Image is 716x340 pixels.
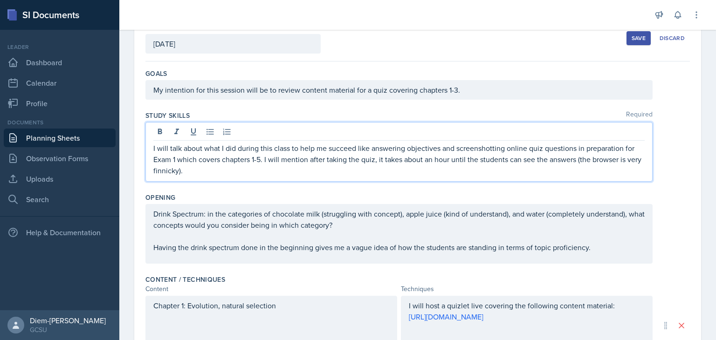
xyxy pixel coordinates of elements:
[4,190,116,209] a: Search
[153,242,645,253] p: Having the drink spectrum done in the beginning gives me a vague idea of how the students are sta...
[626,31,651,45] button: Save
[632,34,646,42] div: Save
[145,111,190,120] label: Study Skills
[654,31,690,45] button: Discard
[409,300,645,311] p: I will host a quizlet live covering the following content material:
[4,53,116,72] a: Dashboard
[4,94,116,113] a: Profile
[30,325,106,334] div: GCSU
[30,316,106,325] div: Diem-[PERSON_NAME]
[145,284,397,294] div: Content
[4,74,116,92] a: Calendar
[153,300,389,311] p: Chapter 1: Evolution, natural selection
[4,170,116,188] a: Uploads
[626,111,653,120] span: Required
[4,149,116,168] a: Observation Forms
[145,69,167,78] label: Goals
[4,118,116,127] div: Documents
[153,208,645,231] p: Drink Spectrum: in the categories of chocolate milk (struggling with concept), apple juice (kind ...
[145,193,175,202] label: Opening
[145,275,225,284] label: Content / Techniques
[4,43,116,51] div: Leader
[4,129,116,147] a: Planning Sheets
[4,223,116,242] div: Help & Documentation
[153,84,645,95] p: My intention for this session will be to review content material for a quiz covering chapters 1-3.
[660,34,685,42] div: Discard
[409,312,483,322] a: [URL][DOMAIN_NAME]
[153,143,645,176] p: I will talk about what I did during this class to help me succeed like answering objectives and s...
[401,284,653,294] div: Techniques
